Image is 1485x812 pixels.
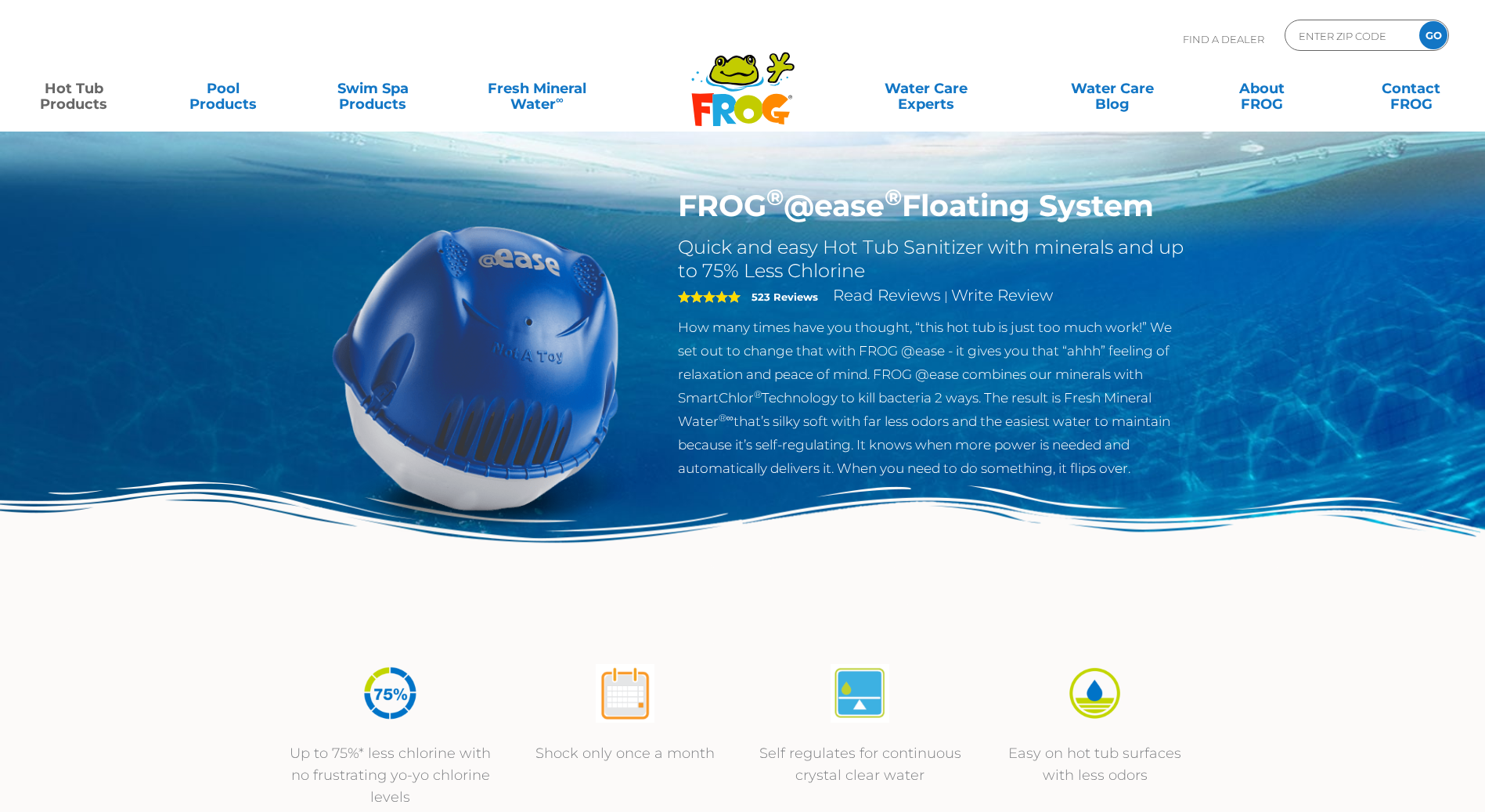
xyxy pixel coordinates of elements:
[831,664,889,723] img: atease-icon-self-regulates
[297,188,655,547] img: hot-tub-product-atease-system.png
[832,73,1021,104] a: Water CareExperts
[944,289,948,304] span: |
[885,183,902,211] sup: ®
[754,388,762,400] sup: ®
[993,742,1197,786] p: Easy on hot tub surfaces with less odors
[1419,21,1447,49] input: GO
[1054,73,1170,104] a: Water CareBlog
[315,73,431,104] a: Swim SpaProducts
[1065,664,1124,723] img: icon-atease-easy-on
[596,664,654,723] img: atease-icon-shock-once
[683,31,803,127] img: Frog Products Logo
[833,286,941,305] a: Read Reviews
[766,183,784,211] sup: ®
[464,73,610,104] a: Fresh MineralWater∞
[361,664,420,723] img: icon-atease-75percent-less
[165,73,282,104] a: PoolProducts
[719,412,733,424] sup: ®∞
[556,93,564,106] sup: ∞
[678,316,1189,480] p: How many times have you thought, “this hot tub is just too much work!” We set out to change that ...
[678,236,1189,283] h2: Quick and easy Hot Tub Sanitizer with minerals and up to 75% Less Chlorine
[678,291,741,303] span: 5
[16,73,132,104] a: Hot TubProducts
[678,188,1189,224] h1: FROG @ease Floating System
[289,742,492,808] p: Up to 75%* less chlorine with no frustrating yo-yo chlorine levels
[951,286,1053,305] a: Write Review
[752,291,818,303] strong: 523 Reviews
[1353,73,1469,104] a: ContactFROG
[759,742,962,786] p: Self regulates for continuous crystal clear water
[1183,20,1264,59] p: Find A Dealer
[524,742,727,764] p: Shock only once a month
[1203,73,1320,104] a: AboutFROG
